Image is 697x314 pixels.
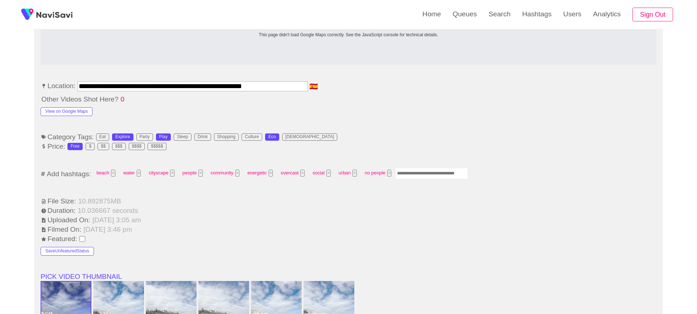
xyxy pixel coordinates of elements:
li: PICK VIDEO THUMBNAIL [41,272,656,281]
span: energetic [245,168,275,179]
div: [DEMOGRAPHIC_DATA] [285,135,334,140]
button: Tag at index 3 with value 2457 focussed. Press backspace to remove [198,170,203,177]
span: urban [337,168,359,179]
span: Price: [41,142,66,150]
input: Enter tag here and press return [395,168,468,179]
button: Tag at index 0 with value 9 focussed. Press backspace to remove [111,170,115,177]
div: Explore [115,135,130,140]
div: Party [140,135,150,140]
button: Tag at index 7 with value 2294 focussed. Press backspace to remove [326,170,331,177]
span: Location: [41,82,76,90]
span: 10.036667 seconds [77,207,139,215]
span: File Size: [41,197,77,205]
div: $$$ [115,144,123,149]
div: Free [71,144,80,149]
span: community [209,168,242,179]
span: Category Tags: [41,133,95,141]
span: 0 [120,95,125,103]
button: Tag at index 1 with value 5 focussed. Press backspace to remove [137,170,141,177]
img: fireSpot [18,5,36,24]
button: Tag at index 8 with value 2462 focussed. Press backspace to remove [352,170,357,177]
span: [DATE] 3:46 pm [83,226,133,234]
div: $$$$ [132,144,142,149]
div: Play [159,135,168,140]
span: water [121,168,143,179]
span: 🇪🇸 [309,83,319,90]
span: people [180,168,205,179]
span: Duration: [41,207,76,215]
div: Eco [268,135,276,140]
button: Tag at index 2 with value 2563 focussed. Press backspace to remove [170,170,174,177]
div: Culture [245,135,259,140]
div: Shopping [217,135,236,140]
div: Eat [99,135,106,140]
button: SaveUnfeaturedStatus [41,247,94,256]
img: fireSpot [36,11,73,18]
span: Other Videos Shot Here? [41,95,119,103]
span: cityscape [147,168,177,179]
span: 10.892875 MB [77,197,122,205]
a: View on Google Maps [41,107,92,114]
div: Drink [198,135,208,140]
span: no people [363,168,394,179]
div: $$$$$ [151,144,163,149]
button: Tag at index 6 with value 2319 focussed. Press backspace to remove [300,170,305,177]
span: beach [94,168,117,179]
span: [DATE] 3:05 am [92,216,142,224]
button: Sign Out [632,8,673,22]
span: Uploaded On: [41,216,91,224]
span: Featured: [41,235,78,243]
span: Filmed On: [41,226,82,234]
button: Tag at index 4 with value 2664 focussed. Press backspace to remove [235,170,240,177]
div: Sleep [177,135,188,140]
div: This page didn't load Google Maps correctly. See the JavaScript console for technical details. [104,33,593,38]
div: $$ [101,144,106,149]
button: Tag at index 5 with value 2416 focussed. Press backspace to remove [269,170,273,177]
span: overcast [279,168,307,179]
span: Add hashtags: [46,170,92,178]
button: View on Google Maps [41,107,92,116]
div: $ [89,144,91,149]
span: social [310,168,333,179]
button: Tag at index 9 with value 1716464 focussed. Press backspace to remove [387,170,392,177]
